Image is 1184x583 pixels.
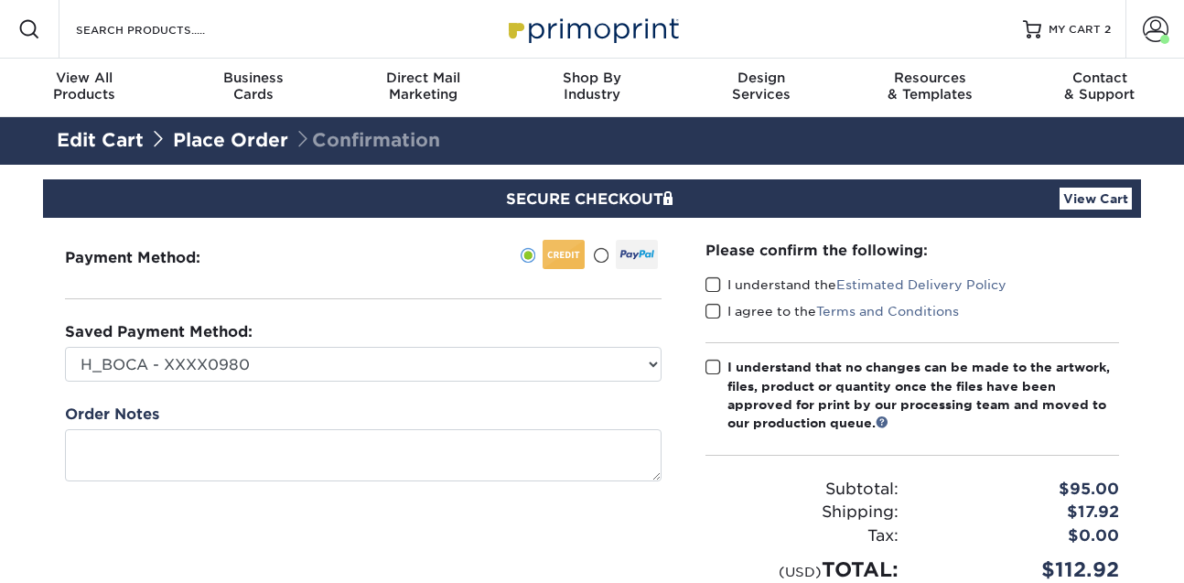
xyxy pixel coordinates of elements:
a: Terms and Conditions [816,304,959,318]
span: Direct Mail [339,70,508,86]
a: Shop ByIndustry [508,59,677,117]
div: $17.92 [912,501,1133,524]
div: Services [676,70,845,103]
a: Edit Cart [57,129,144,151]
div: I understand that no changes can be made to the artwork, files, product or quantity once the file... [727,358,1119,433]
a: Direct MailMarketing [339,59,508,117]
label: I understand the [705,275,1006,294]
label: Saved Payment Method: [65,321,253,343]
a: Contact& Support [1015,59,1184,117]
div: $95.00 [912,478,1133,502]
div: $0.00 [912,524,1133,548]
span: 2 [1104,23,1111,36]
div: Tax: [692,524,912,548]
span: Shop By [508,70,677,86]
h3: Payment Method: [65,249,245,266]
small: (USD) [779,564,822,579]
span: Design [676,70,845,86]
a: Resources& Templates [845,59,1015,117]
a: Estimated Delivery Policy [836,277,1006,292]
div: & Support [1015,70,1184,103]
span: Confirmation [294,129,440,151]
span: MY CART [1049,22,1101,38]
div: Shipping: [692,501,912,524]
a: Place Order [173,129,288,151]
a: BusinessCards [169,59,339,117]
div: Marketing [339,70,508,103]
div: Industry [508,70,677,103]
a: View Cart [1060,188,1132,210]
div: & Templates [845,70,1015,103]
div: Please confirm the following: [705,240,1119,261]
span: Resources [845,70,1015,86]
span: Business [169,70,339,86]
span: SECURE CHECKOUT [506,190,678,208]
div: Subtotal: [692,478,912,502]
label: Order Notes [65,404,159,426]
div: Cards [169,70,339,103]
label: I agree to the [705,302,959,320]
a: DesignServices [676,59,845,117]
span: Contact [1015,70,1184,86]
img: Primoprint [501,9,683,49]
input: SEARCH PRODUCTS..... [74,18,253,40]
